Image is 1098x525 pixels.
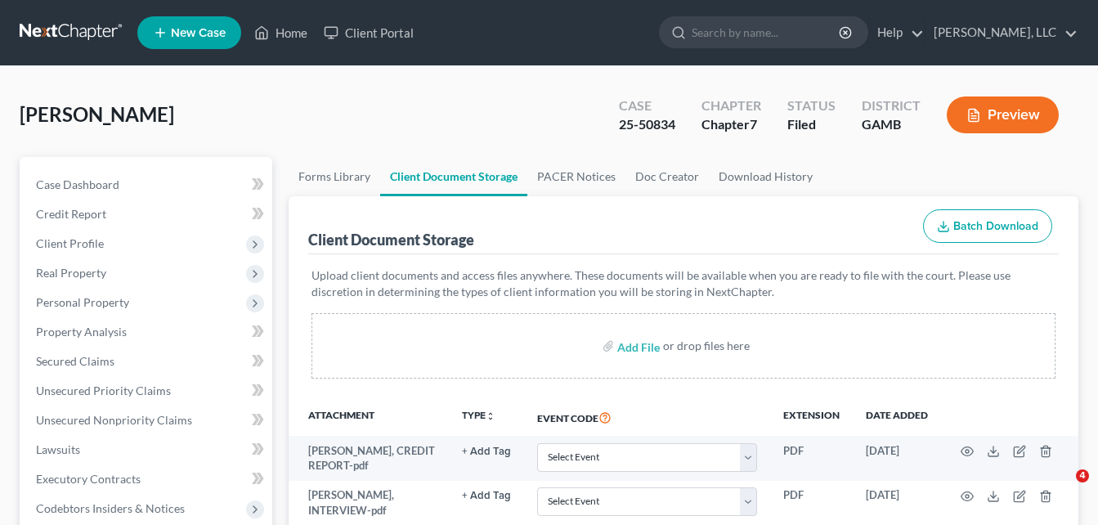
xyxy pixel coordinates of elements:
div: District [862,96,921,115]
div: or drop files here [663,338,750,354]
a: Property Analysis [23,317,272,347]
span: Unsecured Nonpriority Claims [36,413,192,427]
a: Client Document Storage [380,157,527,196]
input: Search by name... [692,17,841,47]
a: Credit Report [23,200,272,229]
div: 25-50834 [619,115,675,134]
div: Chapter [701,115,761,134]
a: PACER Notices [527,157,625,196]
a: Forms Library [289,157,380,196]
a: Case Dashboard [23,170,272,200]
td: PDF [770,436,853,481]
span: Personal Property [36,295,129,309]
div: Chapter [701,96,761,115]
a: Unsecured Priority Claims [23,376,272,406]
th: Attachment [289,398,450,436]
span: Lawsuits [36,442,80,456]
button: TYPEunfold_more [462,411,495,421]
th: Date added [853,398,941,436]
span: Batch Download [953,219,1038,233]
a: Home [246,18,316,47]
a: Lawsuits [23,435,272,464]
span: Property Analysis [36,325,127,339]
a: Client Portal [316,18,422,47]
button: + Add Tag [462,446,511,457]
div: Status [787,96,836,115]
td: [PERSON_NAME], CREDIT REPORT-pdf [289,436,450,481]
span: [PERSON_NAME] [20,102,174,126]
a: Unsecured Nonpriority Claims [23,406,272,435]
th: Extension [770,398,853,436]
button: Batch Download [923,209,1052,244]
div: Client Document Storage [308,230,474,249]
a: + Add Tag [462,487,511,503]
a: [PERSON_NAME], LLC [925,18,1078,47]
a: Download History [709,157,822,196]
button: Preview [947,96,1059,133]
iframe: Intercom live chat [1042,469,1082,509]
td: [DATE] [853,436,941,481]
a: Secured Claims [23,347,272,376]
div: Filed [787,115,836,134]
span: 4 [1076,469,1089,482]
span: 7 [750,116,757,132]
a: Executory Contracts [23,464,272,494]
a: Help [869,18,924,47]
a: Doc Creator [625,157,709,196]
div: GAMB [862,115,921,134]
span: Credit Report [36,207,106,221]
span: Executory Contracts [36,472,141,486]
div: Case [619,96,675,115]
i: unfold_more [486,411,495,421]
th: Event Code [524,398,770,436]
button: + Add Tag [462,491,511,501]
span: New Case [171,27,226,39]
span: Secured Claims [36,354,114,368]
span: Real Property [36,266,106,280]
span: Codebtors Insiders & Notices [36,501,185,515]
span: Case Dashboard [36,177,119,191]
span: Client Profile [36,236,104,250]
p: Upload client documents and access files anywhere. These documents will be available when you are... [311,267,1055,300]
a: + Add Tag [462,443,511,459]
span: Unsecured Priority Claims [36,384,171,397]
